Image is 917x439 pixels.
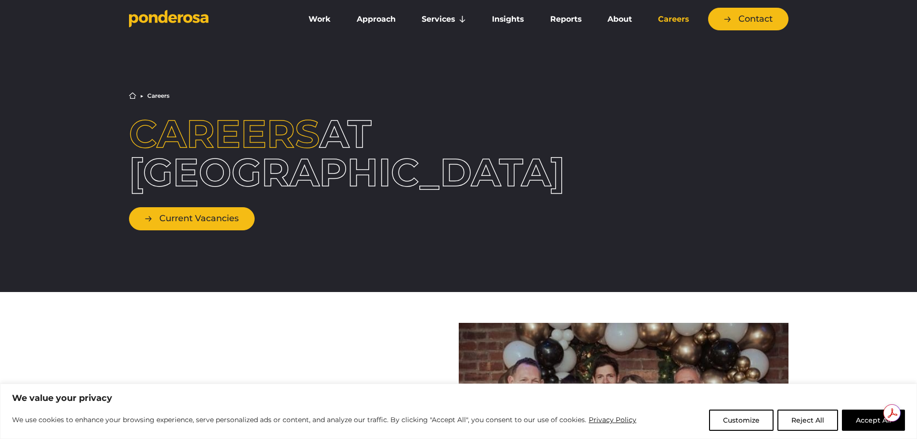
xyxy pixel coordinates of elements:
[647,9,700,29] a: Careers
[588,414,637,426] a: Privacy Policy
[297,9,342,29] a: Work
[129,10,283,29] a: Go to homepage
[481,9,535,29] a: Insights
[596,9,643,29] a: About
[411,9,477,29] a: Services
[709,410,774,431] button: Customize
[129,110,320,157] span: Careers
[842,410,905,431] button: Accept All
[129,92,136,99] a: Home
[129,207,255,230] a: Current Vacancies
[708,8,788,30] a: Contact
[777,410,838,431] button: Reject All
[12,392,905,404] p: We value your privacy
[12,414,637,426] p: We use cookies to enhance your browsing experience, serve personalized ads or content, and analyz...
[346,9,407,29] a: Approach
[539,9,593,29] a: Reports
[147,93,169,99] li: Careers
[129,115,395,192] h1: at [GEOGRAPHIC_DATA]
[140,93,143,99] li: ▶︎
